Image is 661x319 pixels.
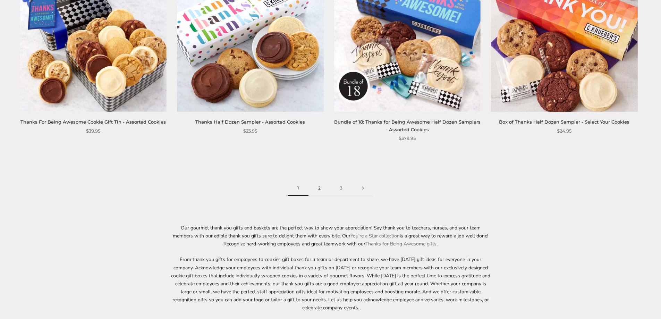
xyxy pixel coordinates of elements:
a: Box of Thanks Half Dozen Sampler - Select Your Cookies [499,119,629,125]
a: Bundle of 18: Thanks for Being Awesome Half Dozen Samplers - Assorted Cookies [334,119,481,132]
p: Our gourmet thank you gifts and baskets are the perfect way to show your appreciation! Say thank ... [171,224,490,248]
a: 3 [330,181,352,196]
p: From thank you gifts for employees to cookies gift boxes for a team or department to share, we ha... [171,255,490,312]
span: $39.95 [86,127,100,135]
a: 2 [308,181,330,196]
span: $23.95 [243,127,257,135]
span: $379.95 [399,135,416,142]
a: You’re a Star collection [350,233,400,239]
a: Next page [352,181,374,196]
a: Thanks for Being Awesome gifts [365,241,437,247]
a: Thanks For Being Awesome Cookie Gift Tin - Assorted Cookies [20,119,166,125]
span: 1 [288,181,308,196]
a: Thanks Half Dozen Sampler - Assorted Cookies [195,119,305,125]
span: $24.95 [557,127,571,135]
